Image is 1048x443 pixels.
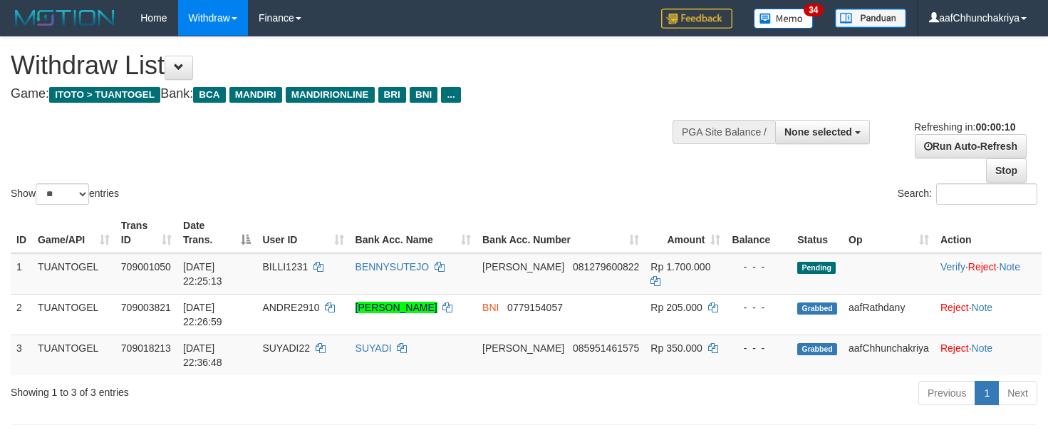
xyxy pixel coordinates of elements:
span: [PERSON_NAME] [482,342,564,354]
th: Balance [726,213,792,253]
a: [PERSON_NAME] [356,302,437,313]
span: 34 [804,4,823,16]
span: [PERSON_NAME] [482,261,564,273]
a: SUYADI [356,342,392,354]
a: Reject [940,342,969,354]
span: BNI [410,87,437,103]
a: BENNYSUTEJO [356,261,429,273]
td: 2 [11,294,32,335]
span: ANDRE2910 [262,302,319,313]
span: 709001050 [121,261,171,273]
span: MANDIRI [229,87,282,103]
span: 709018213 [121,342,171,354]
label: Show entries [11,183,119,205]
span: Pending [797,262,836,274]
span: Copy 0779154057 to clipboard [507,302,563,313]
th: User ID: activate to sort column ascending [256,213,349,253]
span: [DATE] 22:36:48 [183,342,222,368]
th: Game/API: activate to sort column ascending [32,213,115,253]
a: Next [998,381,1037,405]
span: [DATE] 22:26:59 [183,302,222,327]
h4: Game: Bank: [11,87,685,101]
span: BILLI1231 [262,261,308,273]
td: 3 [11,335,32,375]
th: Trans ID: activate to sort column ascending [115,213,177,253]
td: aafChhunchakriya [843,335,935,375]
span: Rp 1.700.000 [650,261,710,273]
a: 1 [975,381,999,405]
td: TUANTOGEL [32,335,115,375]
td: aafRathdany [843,294,935,335]
div: - - - [732,260,786,274]
th: Amount: activate to sort column ascending [645,213,726,253]
th: Action [935,213,1042,253]
a: Reject [940,302,969,313]
td: 1 [11,253,32,295]
a: Note [972,342,993,354]
a: Verify [940,261,965,273]
th: Op: activate to sort column ascending [843,213,935,253]
a: Reject [968,261,997,273]
th: Date Trans.: activate to sort column descending [177,213,256,253]
a: Previous [918,381,975,405]
th: ID [11,213,32,253]
button: None selected [775,120,870,144]
a: Stop [986,158,1027,183]
span: 709003821 [121,302,171,313]
td: · [935,335,1042,375]
span: SUYADI22 [262,342,310,354]
td: · [935,294,1042,335]
div: - - - [732,341,786,355]
a: Note [999,261,1020,273]
span: ITOTO > TUANTOGEL [49,87,160,103]
span: Rp 205.000 [650,302,702,313]
span: None selected [784,126,852,138]
div: PGA Site Balance / [673,120,775,144]
span: [DATE] 22:25:13 [183,261,222,287]
div: Showing 1 to 3 of 3 entries [11,380,426,399]
input: Search: [936,183,1037,205]
h1: Withdraw List [11,51,685,80]
span: Copy 081279600822 to clipboard [573,261,639,273]
span: Grabbed [797,343,837,355]
span: Refreshing in: [914,121,1015,133]
span: Rp 350.000 [650,342,702,354]
span: BCA [193,87,225,103]
th: Bank Acc. Number: activate to sort column ascending [477,213,645,253]
img: Button%20Memo.svg [754,9,814,29]
label: Search: [898,183,1037,205]
a: Note [972,302,993,313]
img: panduan.png [835,9,906,28]
div: - - - [732,300,786,315]
span: Grabbed [797,302,837,315]
th: Bank Acc. Name: activate to sort column ascending [350,213,477,253]
span: BNI [482,302,499,313]
strong: 00:00:10 [975,121,1015,133]
select: Showentries [36,183,89,205]
th: Status [792,213,843,253]
a: Run Auto-Refresh [915,134,1027,158]
img: Feedback.jpg [661,9,732,29]
td: TUANTOGEL [32,253,115,295]
span: MANDIRIONLINE [286,87,375,103]
td: · · [935,253,1042,295]
span: ... [441,87,460,103]
td: TUANTOGEL [32,294,115,335]
img: MOTION_logo.png [11,7,119,29]
span: Copy 085951461575 to clipboard [573,342,639,354]
span: BRI [378,87,406,103]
